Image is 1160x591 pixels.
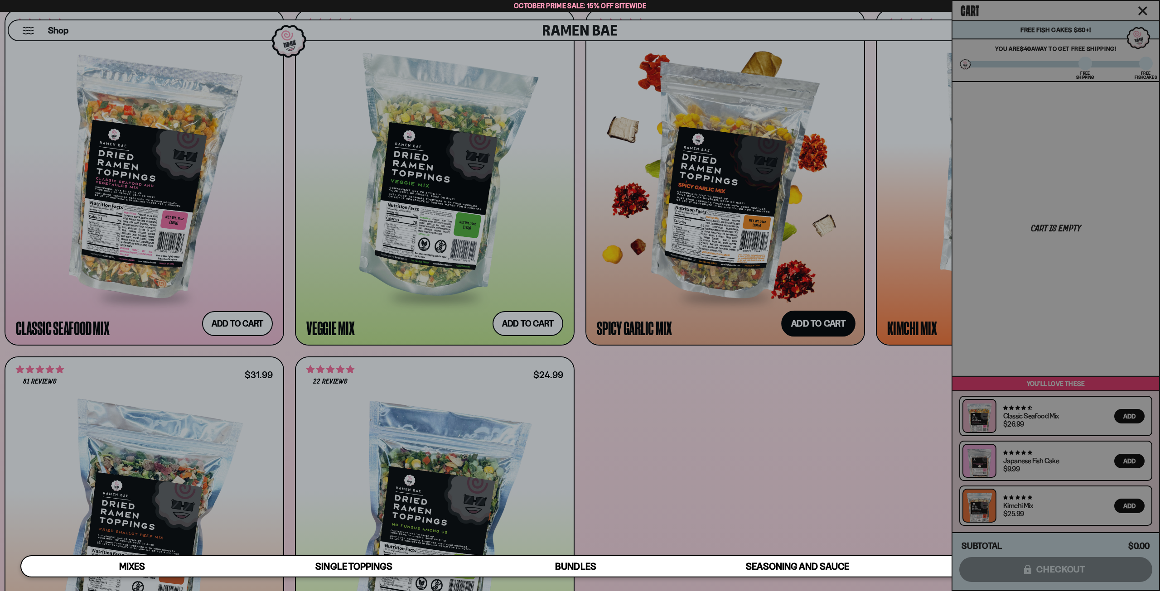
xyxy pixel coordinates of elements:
[555,561,596,572] span: Bundles
[746,561,849,572] span: Seasoning and Sauce
[514,1,646,10] span: October Prime Sale: 15% off Sitewide
[465,556,686,577] a: Bundles
[21,556,243,577] a: Mixes
[315,561,392,572] span: Single Toppings
[243,556,464,577] a: Single Toppings
[119,561,145,572] span: Mixes
[686,556,908,577] a: Seasoning and Sauce
[909,556,1130,577] a: Merch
